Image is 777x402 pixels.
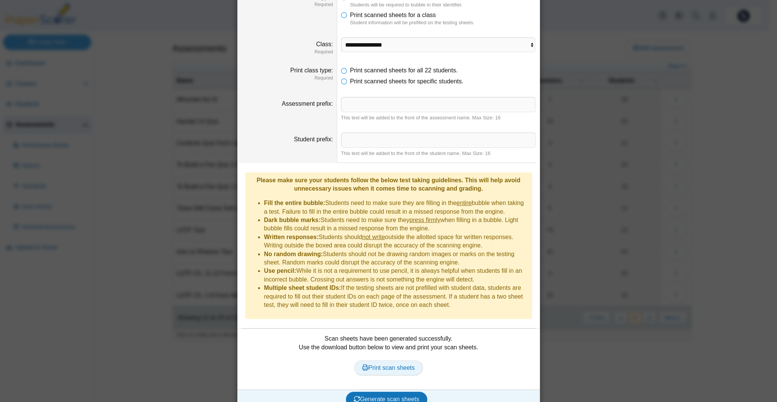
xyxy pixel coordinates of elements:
a: Print scan sheets [354,360,423,375]
li: Students need to make sure they are filling in the bubble when taking a test. Failure to fill in ... [264,199,528,216]
span: Print scanned sheets for a class [350,12,436,18]
b: Fill the entire bubble: [264,200,325,206]
b: Multiple sheet student IDs: [264,285,341,291]
b: Written responses: [264,234,319,240]
span: Print scan sheets [362,364,415,371]
dfn: Student information will be prefilled on the testing sheets. [350,19,536,26]
dfn: Required [241,49,333,55]
dfn: Students will be required to bubble in their identifier. [350,2,536,8]
b: Use pencil: [264,267,296,274]
span: Print scanned sheets for specific students. [350,78,464,84]
li: Students need to make sure they when filling in a bubble. Light bubble fills could result in a mi... [264,216,528,233]
label: Student prefix [294,136,333,142]
div: Scan sheets have been generated successfully. Use the download button below to view and print you... [241,335,536,384]
dfn: Required [241,2,333,8]
li: Students should outside the allotted space for written responses. Writing outside the boxed area ... [264,233,528,250]
div: This text will be added to the front of the assessment name. Max Size: 16 [341,114,536,121]
label: Class [316,41,333,47]
b: Dark bubble marks: [264,217,321,223]
u: press firmly [410,217,441,223]
span: Print scanned sheets for all 22 students. [350,67,458,74]
b: No random drawing: [264,251,323,257]
li: If the testing sheets are not prefilled with student data, students are required to fill out thei... [264,284,528,309]
label: Print class type [290,67,333,74]
dfn: Required [241,75,333,81]
li: Students should not be drawing random images or marks on the testing sheet. Random marks could di... [264,250,528,267]
li: While it is not a requirement to use pencil, it is always helpful when students fill in an incorr... [264,267,528,284]
div: This text will be added to the front of the student name. Max Size: 16 [341,150,536,157]
b: Please make sure your students follow the below test taking guidelines. This will help avoid unne... [257,177,520,192]
label: Assessment prefix [282,100,333,107]
u: not write [362,234,385,240]
u: entire [456,200,472,206]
